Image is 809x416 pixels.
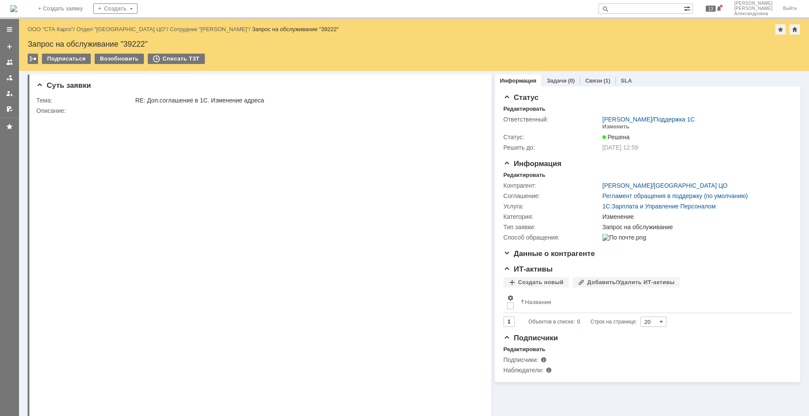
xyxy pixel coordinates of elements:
a: Задачи [547,77,567,84]
a: Связи [585,77,602,84]
a: Сотрудник "[PERSON_NAME]" [170,26,249,32]
span: Подписчики [503,334,558,342]
span: Настройки [507,294,514,301]
div: Редактировать [503,172,545,179]
div: Тема: [36,97,134,104]
a: 1C:Зарплата и Управление Персоналом [602,203,716,210]
span: Расширенный поиск [684,4,692,12]
div: Контрагент: [503,182,601,189]
div: Изменить [602,123,630,130]
span: Данные о контрагенте [503,250,595,258]
div: Сделать домашней страницей [790,24,800,35]
span: Александровна [734,11,773,16]
span: [DATE] 12:59 [602,144,638,151]
div: Название [525,299,551,305]
span: Суть заявки [36,81,91,90]
span: 13 [706,6,716,12]
a: Отдел "[GEOGRAPHIC_DATA] ЦО" [76,26,167,32]
div: Тип заявки: [503,224,601,230]
div: Редактировать [503,106,545,112]
div: 0 [577,317,580,327]
div: (1) [603,77,610,84]
div: / [170,26,252,32]
span: ИТ-активы [503,265,553,273]
div: / [602,116,695,123]
span: [PERSON_NAME] [734,1,773,6]
div: Запрос на обслуживание [602,224,787,230]
div: Запрос на обслуживание "39222" [28,40,800,48]
div: Ответственный: [503,116,601,123]
a: Мои заявки [3,86,16,100]
span: Объектов в списке: [529,319,575,325]
a: Заявки в моей ответственности [3,71,16,85]
div: Решить до: [503,144,601,151]
a: Перейти на домашнюю страницу [10,5,17,12]
div: Описание: [36,107,480,114]
div: / [76,26,170,32]
a: Регламент обращения в поддержку (по умолчанию) [602,192,748,199]
div: Наблюдатели: [503,367,590,374]
i: Строк на странице: [529,317,637,327]
span: Решена [602,134,630,141]
div: Услуга: [503,203,601,210]
div: Работа с массовостью [28,54,38,64]
a: Заявки на командах [3,55,16,69]
img: logo [10,5,17,12]
a: Мои согласования [3,102,16,116]
a: ООО "СТА Карго" [28,26,73,32]
div: Способ обращения: [503,234,601,241]
span: [PERSON_NAME] [734,6,773,11]
span: Информация [503,160,561,168]
a: [PERSON_NAME] [602,116,652,123]
div: Создать [93,3,137,14]
div: Соглашение: [503,192,601,199]
div: Изменение [602,213,787,220]
div: Редактировать [503,346,545,353]
div: Категория: [503,213,601,220]
th: Название [517,291,785,313]
div: Статус: [503,134,601,141]
div: Подписчики: [503,356,590,363]
div: RE: Доп.соглашение в 1С. Изменение адреса [135,97,478,104]
span: Статус [503,93,538,102]
a: Информация [500,77,536,84]
img: По почте.png [602,234,646,241]
div: / [602,182,728,189]
div: Добавить в избранное [775,24,786,35]
div: Запрос на обслуживание "39222" [252,26,339,32]
a: Создать заявку [3,40,16,54]
div: / [28,26,76,32]
a: [GEOGRAPHIC_DATA] ЦО [654,182,728,189]
a: SLA [621,77,632,84]
a: Поддержка 1С [654,116,695,123]
div: (0) [568,77,575,84]
a: [PERSON_NAME] [602,182,652,189]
